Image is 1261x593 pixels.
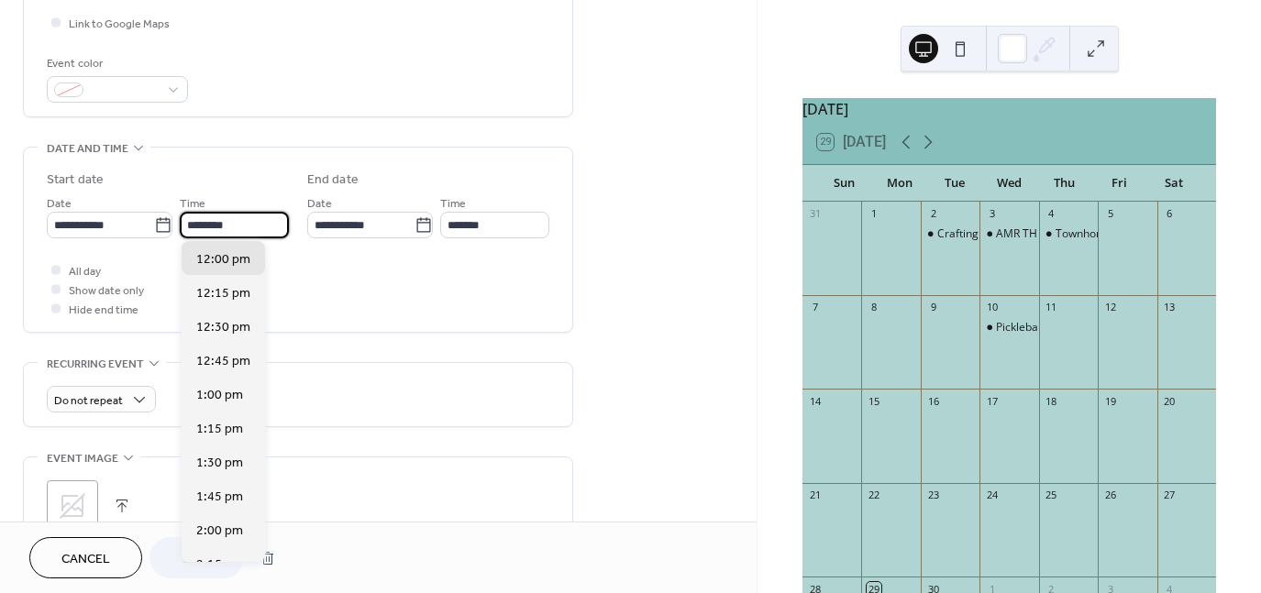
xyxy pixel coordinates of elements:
[867,301,880,314] div: 8
[926,301,940,314] div: 9
[926,207,940,221] div: 2
[61,550,110,569] span: Cancel
[808,489,822,502] div: 21
[1045,301,1058,314] div: 11
[867,207,880,221] div: 1
[196,318,250,337] span: 12:30 pm
[1039,226,1098,242] div: Townhomes Neighborhood Meeting
[1091,165,1146,202] div: Fri
[69,281,144,301] span: Show date only
[926,489,940,502] div: 23
[1056,226,1239,242] div: Townhomes Neighborhood Meeting
[307,170,359,190] div: End date
[1163,301,1177,314] div: 13
[196,454,243,473] span: 1:30 pm
[1103,207,1117,221] div: 5
[180,194,205,214] span: Time
[1103,301,1117,314] div: 12
[196,522,243,541] span: 2:00 pm
[47,139,128,159] span: Date and time
[867,489,880,502] div: 22
[196,386,243,405] span: 1:00 pm
[921,226,979,242] div: Crafting with Polly
[808,301,822,314] div: 7
[196,555,243,575] span: 2:15 pm
[47,449,118,468] span: Event image
[802,98,1216,120] div: [DATE]
[47,54,184,73] div: Event color
[867,394,880,408] div: 15
[927,165,982,202] div: Tue
[1103,394,1117,408] div: 19
[1045,489,1058,502] div: 25
[1163,489,1177,502] div: 27
[196,352,250,371] span: 12:45 pm
[196,420,243,439] span: 1:15 pm
[996,320,1114,335] div: Pickleball Club Meeting
[926,394,940,408] div: 16
[1045,394,1058,408] div: 18
[29,537,142,578] button: Cancel
[47,355,144,374] span: Recurring event
[196,488,243,507] span: 1:45 pm
[1045,207,1058,221] div: 4
[1163,394,1177,408] div: 20
[985,301,999,314] div: 10
[808,394,822,408] div: 14
[440,194,466,214] span: Time
[872,165,927,202] div: Mon
[196,250,250,269] span: 12:00 pm
[196,284,250,303] span: 12:15 pm
[69,15,170,34] span: Link to Google Maps
[307,194,332,214] span: Date
[979,320,1038,335] div: Pickleball Club Meeting
[817,165,872,202] div: Sun
[985,394,999,408] div: 17
[47,480,98,532] div: ;
[1163,207,1177,221] div: 6
[1146,165,1201,202] div: Sat
[982,165,1037,202] div: Wed
[1036,165,1091,202] div: Thu
[996,226,1179,242] div: AMR TH Board of Directors Meeting
[47,170,104,190] div: Start date
[54,390,123,412] span: Do not repeat
[985,207,999,221] div: 3
[937,226,1091,242] div: Crafting with [PERSON_NAME]
[69,262,101,281] span: All day
[69,301,138,320] span: Hide end time
[1103,489,1117,502] div: 26
[979,226,1038,242] div: AMR TH Board of Directors Meeting
[808,207,822,221] div: 31
[47,194,72,214] span: Date
[985,489,999,502] div: 24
